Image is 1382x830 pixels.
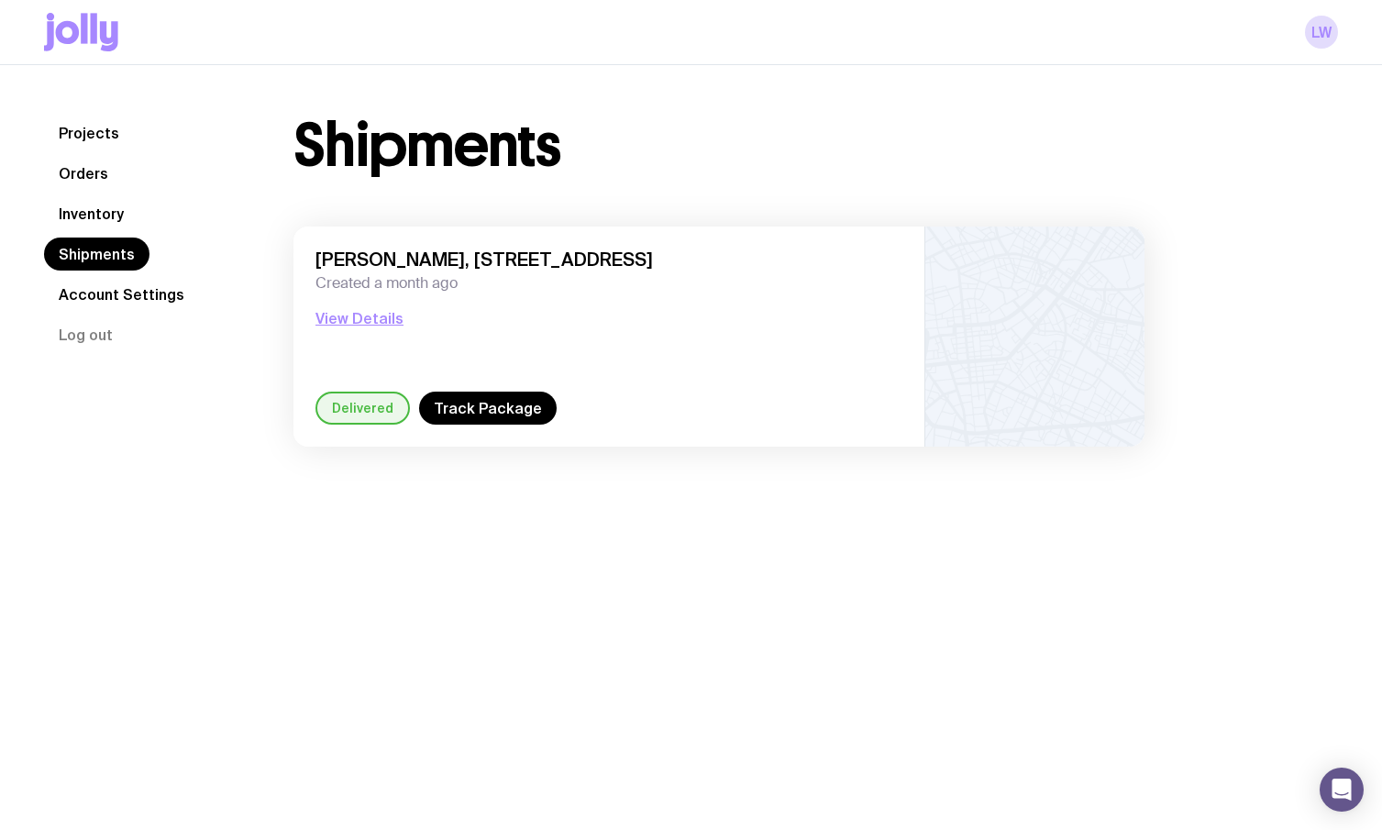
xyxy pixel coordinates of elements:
[315,274,902,293] span: Created a month ago
[315,249,902,271] span: [PERSON_NAME], [STREET_ADDRESS]
[293,116,560,175] h1: Shipments
[44,278,199,311] a: Account Settings
[44,318,127,351] button: Log out
[44,116,134,149] a: Projects
[1320,768,1364,812] div: Open Intercom Messenger
[44,238,149,271] a: Shipments
[44,197,138,230] a: Inventory
[315,307,404,329] button: View Details
[1305,16,1338,49] a: LW
[419,392,557,425] a: Track Package
[44,157,123,190] a: Orders
[315,392,410,425] div: Delivered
